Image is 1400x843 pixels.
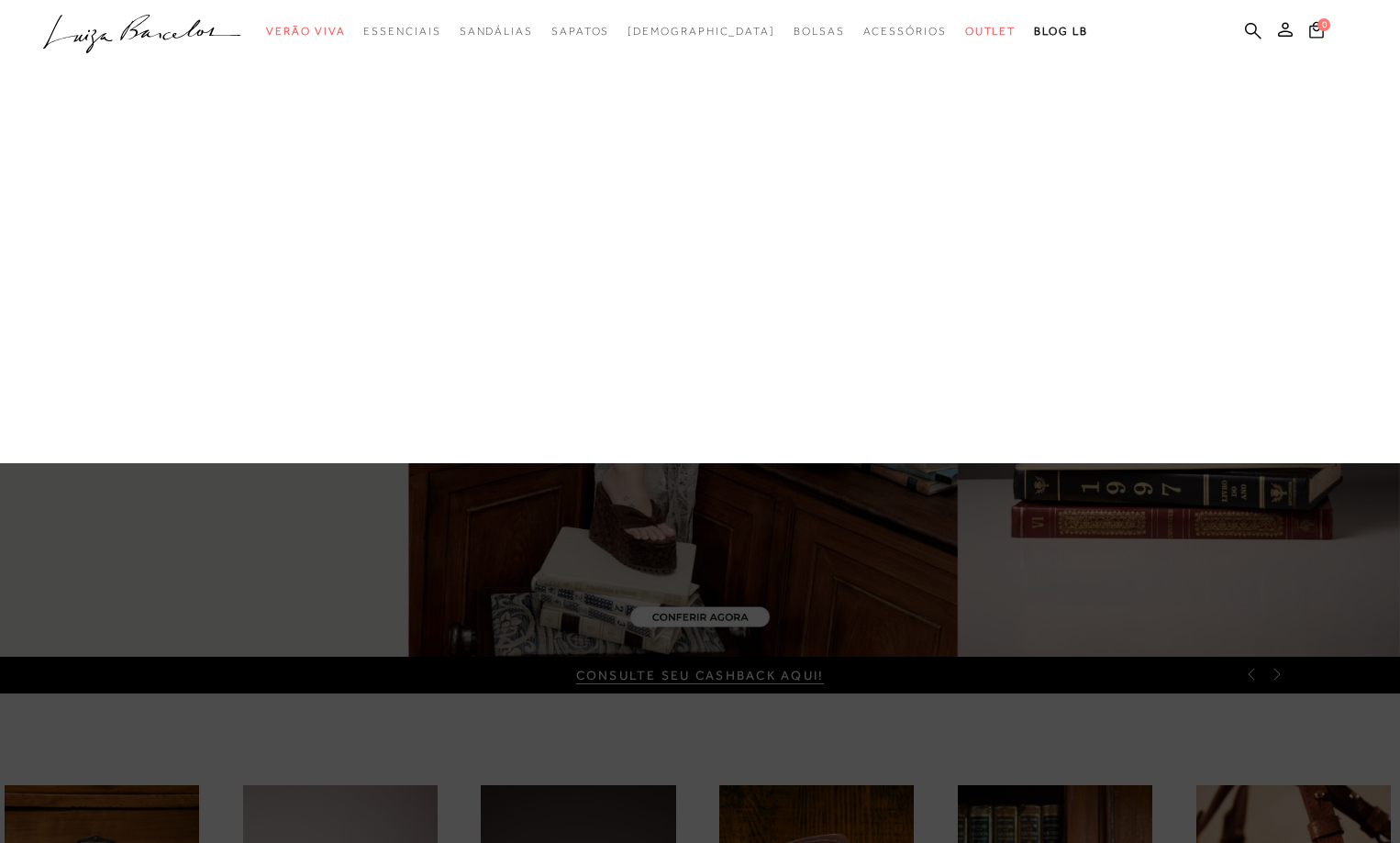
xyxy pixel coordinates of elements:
a: categoryNavScreenReaderText [551,15,609,49]
span: BLOG LB [1034,25,1087,38]
a: categoryNavScreenReaderText [965,15,1017,49]
a: categoryNavScreenReaderText [460,15,533,49]
button: 0 [1304,20,1329,45]
a: categoryNavScreenReaderText [863,15,947,49]
span: Outlet [965,25,1017,38]
a: categoryNavScreenReaderText [794,15,845,49]
span: Verão Viva [266,25,345,38]
span: [DEMOGRAPHIC_DATA] [628,25,775,38]
a: categoryNavScreenReaderText [266,15,345,49]
span: 0 [1317,18,1330,31]
span: Acessórios [863,25,947,38]
a: noSubCategoriesText [628,15,775,49]
span: Essenciais [363,25,440,38]
span: Sandálias [460,25,533,38]
a: categoryNavScreenReaderText [363,15,440,49]
a: BLOG LB [1034,15,1087,49]
span: Bolsas [794,25,845,38]
span: Sapatos [551,25,609,38]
